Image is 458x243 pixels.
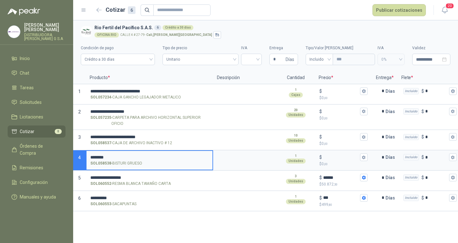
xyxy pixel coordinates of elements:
[403,134,419,140] div: Incluido
[20,55,30,62] span: Inicio
[20,143,59,157] span: Órdenes de Compra
[385,171,398,184] p: Días
[20,99,42,106] span: Solicitudes
[360,87,368,95] button: $$0,00
[8,111,66,123] a: Licitaciones
[90,160,111,166] strong: SOL058538
[20,179,48,186] span: Configuración
[319,133,322,140] p: $
[381,55,401,64] span: 0%
[8,162,66,174] a: Remisiones
[449,194,457,202] button: Incluido $
[90,155,209,160] input: SOL058538-BISTURI GRUESO
[295,194,297,199] p: 1
[425,135,448,139] input: Incluido $
[306,45,375,51] label: Tipo/Valor [PERSON_NAME]
[269,45,298,51] label: Entrega
[319,141,368,147] p: $
[90,140,111,146] strong: SOL058537
[166,55,234,64] span: Unitario
[319,202,368,208] p: $
[24,23,66,32] p: [PERSON_NAME] [PERSON_NAME]
[449,174,457,181] button: Incluido $
[8,191,66,203] a: Manuales y ayuda
[94,24,448,31] h3: Rio Fertil del Pacífico S.A.S.
[90,115,209,127] p: - CARPETA PARA ARCHIVO HORIZONTAL SUPERIOR OFICIO
[78,89,81,94] span: 1
[154,25,161,30] div: 6
[403,154,419,160] div: Incluido
[295,174,297,179] p: 3
[319,115,368,121] p: $
[403,88,419,94] div: Incluido
[360,108,368,115] button: $$0,00
[90,201,111,207] strong: SOL060553
[78,109,81,114] span: 2
[295,87,297,92] p: 1
[385,151,398,164] p: Días
[90,181,171,187] p: - RESMA BLANCA TAMAÑO CARTA
[334,183,337,186] span: ,50
[421,194,424,201] p: $
[20,113,43,120] span: Licitaciones
[319,181,368,187] p: $
[20,84,34,91] span: Tareas
[323,135,359,139] input: $$0,00
[78,135,81,140] span: 3
[421,133,424,140] p: $
[20,128,34,135] span: Cotizar
[90,135,209,139] input: SOL058537-CAJA DE ARCHIVO INACTIVO # 12
[323,109,359,114] input: $$0,00
[8,67,66,79] a: Chat
[324,142,328,145] span: ,00
[319,194,322,201] p: $
[81,45,155,51] label: Condición de pago
[385,131,398,143] p: Días
[8,96,66,108] a: Solicitudes
[449,133,457,141] button: Incluido $
[294,108,298,113] p: 20
[90,94,111,100] strong: SOL057234
[289,92,303,98] div: Cajas
[319,174,322,181] p: $
[106,5,135,14] h2: Cotizar
[324,96,328,100] span: ,00
[360,194,368,202] button: $$499,80
[319,95,368,101] p: $
[421,88,424,95] p: $
[425,109,448,114] input: Incluido $
[449,153,457,161] button: Incluido $
[319,154,322,161] p: $
[86,71,213,84] p: Producto
[120,33,212,37] p: CALLE 4 # 27-79 -
[8,26,20,38] img: Company Logo
[55,129,62,134] span: 8
[286,199,306,204] div: Unidades
[360,133,368,141] button: $$0,00
[439,4,450,16] button: 20
[20,193,56,200] span: Manuales y ayuda
[90,94,181,100] p: - CAJA GANCHO LEGAJADOR METALICO
[323,175,359,180] input: $$50.872,50
[360,153,368,161] button: $$0,00
[323,195,359,200] input: $$499,80
[146,33,212,37] strong: Cali , [PERSON_NAME][GEOGRAPHIC_DATA]
[24,33,66,41] p: DISTRIBUIDORA [PERSON_NAME] G S.A
[286,179,306,184] div: Unidades
[213,71,277,84] p: Descripción
[421,108,424,115] p: $
[319,88,322,95] p: $
[421,154,424,161] p: $
[372,4,426,16] button: Publicar cotizaciones
[286,138,306,143] div: Unidades
[295,153,297,159] p: 1
[322,182,337,186] span: 50.872
[294,133,298,138] p: 10
[425,155,448,160] input: Incluido $
[319,161,368,167] p: $
[20,70,29,77] span: Chat
[20,164,43,171] span: Remisiones
[403,108,419,115] div: Incluido
[8,176,66,188] a: Configuración
[128,6,135,14] div: 6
